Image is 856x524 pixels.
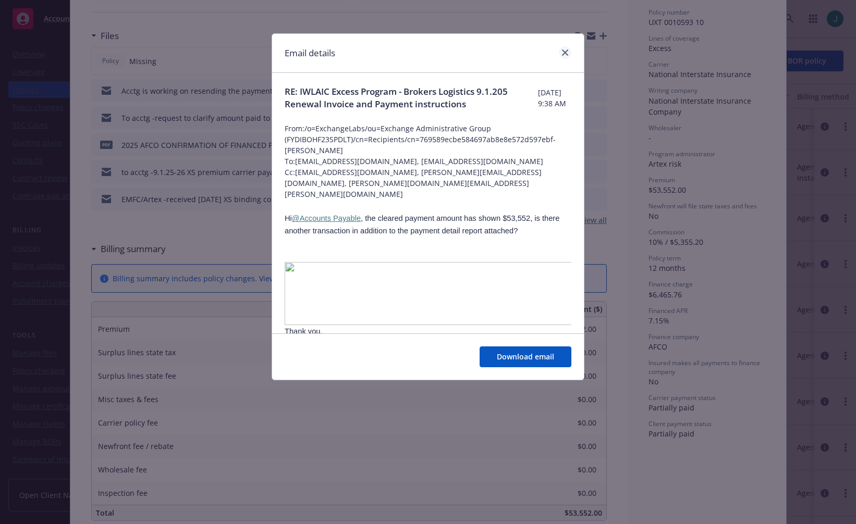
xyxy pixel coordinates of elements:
[285,167,571,199] span: Cc: [EMAIL_ADDRESS][DOMAIN_NAME], [PERSON_NAME][EMAIL_ADDRESS][DOMAIN_NAME], [PERSON_NAME][DOMAIN...
[285,214,559,235] span: Hi , the cleared payment amount has shown $53,552, is there another transaction in addition to th...
[292,214,361,222] a: @Accounts Payable
[559,46,571,59] a: close
[538,87,571,109] span: [DATE] 9:38 AM
[285,46,335,60] h1: Email details
[285,85,538,110] span: RE: IWLAIC Excess Program - Brokers Logistics 9.1.205 Renewal Invoice and Payment instructions
[285,123,571,156] span: From: /o=ExchangeLabs/ou=Exchange Administrative Group (FYDIBOHF23SPDLT)/cn=Recipients/cn=769589e...
[285,156,571,167] span: To: [EMAIL_ADDRESS][DOMAIN_NAME], [EMAIL_ADDRESS][DOMAIN_NAME]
